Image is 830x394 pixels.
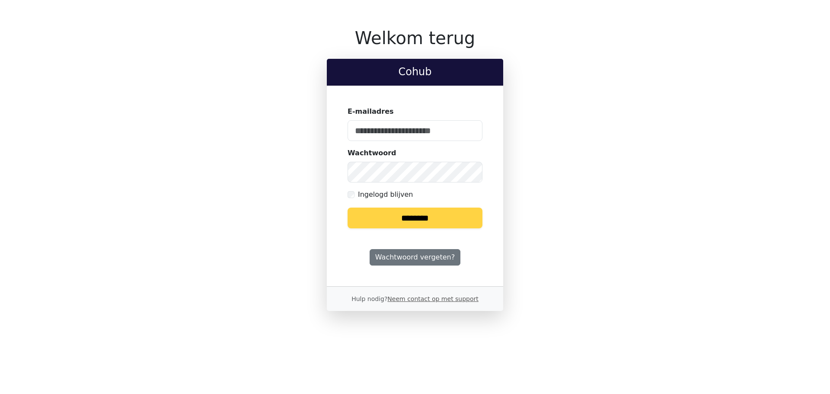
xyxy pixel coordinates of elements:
a: Neem contact op met support [387,295,478,302]
h1: Welkom terug [327,28,503,48]
label: Wachtwoord [348,148,396,158]
a: Wachtwoord vergeten? [370,249,460,266]
h2: Cohub [334,66,496,78]
label: E-mailadres [348,106,394,117]
label: Ingelogd blijven [358,189,413,200]
small: Hulp nodig? [351,295,479,302]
